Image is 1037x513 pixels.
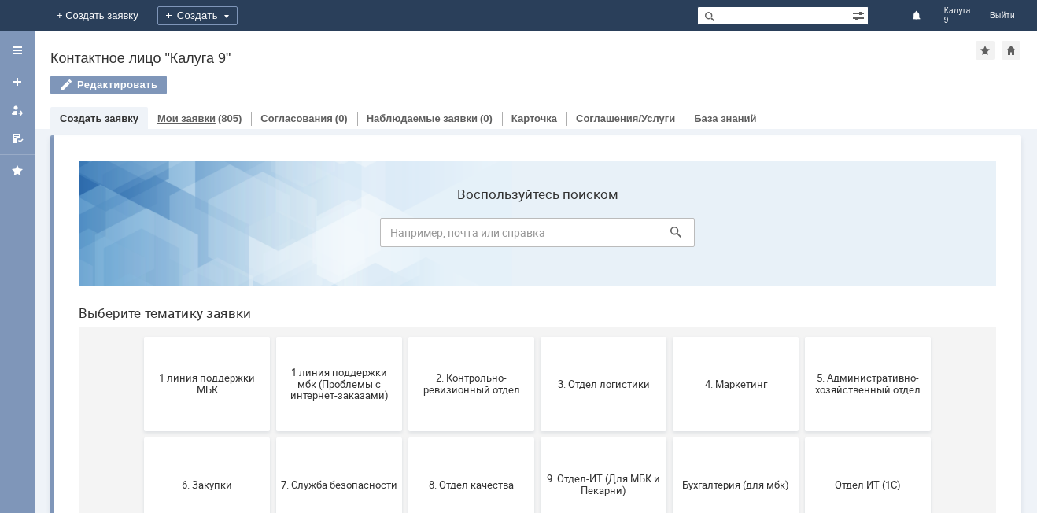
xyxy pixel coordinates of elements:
[60,113,138,124] a: Создать заявку
[944,16,971,25] span: 9
[314,70,629,99] input: Например, почта или справка
[342,390,468,485] button: Финансовый отдел
[944,6,971,16] span: Калуга
[50,50,976,66] div: Контактное лицо "Калуга 9"
[611,426,728,449] span: Это соглашение не активно!
[611,230,728,242] span: 4. Маркетинг
[739,390,865,485] button: [PERSON_NAME]. Услуги ИТ для МБК (оформляет L1)
[210,390,336,485] button: Отдел-ИТ (Офис)
[347,224,463,248] span: 2. Контрольно-ревизионный отдел
[474,390,600,485] button: Франчайзинг
[744,419,860,455] span: [PERSON_NAME]. Услуги ИТ для МБК (оформляет L1)
[5,98,30,123] a: Мои заявки
[210,290,336,384] button: 7. Служба безопасности
[342,290,468,384] button: 8. Отдел качества
[335,113,348,124] div: (0)
[576,113,675,124] a: Соглашения/Услуги
[342,189,468,283] button: 2. Контрольно-ревизионный отдел
[607,390,733,485] button: Это соглашение не активно!
[83,224,199,248] span: 1 линия поддержки МБК
[739,189,865,283] button: 5. Административно-хозяйственный отдел
[976,41,995,60] div: Добавить в избранное
[83,426,199,449] span: Отдел-ИТ (Битрикс24 и CRM)
[474,290,600,384] button: 9. Отдел-ИТ (Для МБК и Пекарни)
[157,113,216,124] a: Мои заявки
[215,330,331,342] span: 7. Служба безопасности
[78,290,204,384] button: 6. Закупки
[474,189,600,283] button: 3. Отдел логистики
[607,189,733,283] button: 4. Маркетинг
[215,218,331,253] span: 1 линия поддержки мбк (Проблемы с интернет-заказами)
[78,189,204,283] button: 1 линия поддержки МБК
[83,330,199,342] span: 6. Закупки
[347,431,463,443] span: Финансовый отдел
[78,390,204,485] button: Отдел-ИТ (Битрикс24 и CRM)
[744,330,860,342] span: Отдел ИТ (1С)
[694,113,756,124] a: База знаний
[5,126,30,151] a: Мои согласования
[215,431,331,443] span: Отдел-ИТ (Офис)
[479,325,596,349] span: 9. Отдел-ИТ (Для МБК и Пекарни)
[210,189,336,283] button: 1 линия поддержки мбк (Проблемы с интернет-заказами)
[5,69,30,94] a: Создать заявку
[607,290,733,384] button: Бухгалтерия (для мбк)
[611,330,728,342] span: Бухгалтерия (для мбк)
[13,157,930,173] header: Выберите тематику заявки
[157,6,238,25] div: Создать
[480,113,493,124] div: (0)
[511,113,557,124] a: Карточка
[852,7,868,22] span: Расширенный поиск
[367,113,478,124] a: Наблюдаемые заявки
[744,224,860,248] span: 5. Административно-хозяйственный отдел
[739,290,865,384] button: Отдел ИТ (1С)
[479,230,596,242] span: 3. Отдел логистики
[260,113,333,124] a: Согласования
[347,330,463,342] span: 8. Отдел качества
[314,39,629,54] label: Воспользуйтесь поиском
[218,113,242,124] div: (805)
[1002,41,1020,60] div: Сделать домашней страницей
[479,431,596,443] span: Франчайзинг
